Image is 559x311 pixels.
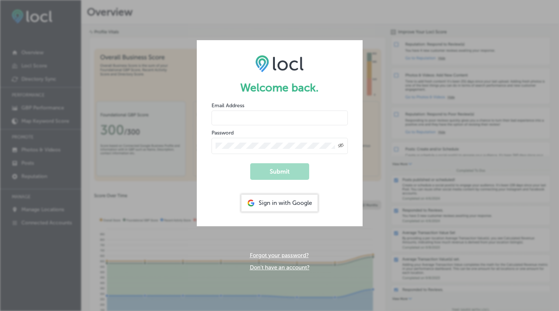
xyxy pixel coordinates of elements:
button: Submit [250,163,309,180]
div: Sign in with Google [241,195,318,212]
label: Email Address [212,102,244,109]
label: Password [212,130,234,136]
a: Forgot your password? [250,252,309,259]
span: Toggle password visibility [338,143,344,149]
img: LOCL logo [255,55,304,72]
a: Don't have an account? [250,264,310,271]
h1: Welcome back. [212,81,348,94]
